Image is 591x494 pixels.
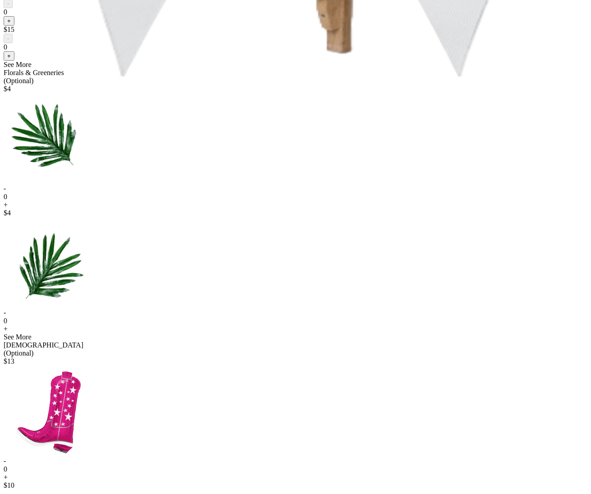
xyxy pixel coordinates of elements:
div: - [4,309,587,317]
div: + [4,201,587,209]
div: $ 13 [4,357,587,365]
div: 0 [4,465,587,473]
div: (Optional) [4,349,587,357]
div: (Optional) [4,77,587,85]
div: Florals & Greeneries [4,69,587,85]
div: See More [4,333,587,341]
div: [DEMOGRAPHIC_DATA] [4,341,587,357]
div: $ 4 [4,85,587,93]
div: - [4,457,587,465]
img: - [4,217,94,307]
div: 0 [4,317,587,325]
div: + [4,325,587,333]
div: $ 4 [4,209,587,217]
img: - [4,93,94,183]
div: + [4,473,587,481]
div: - [4,185,587,193]
div: $ 10 [4,481,587,490]
div: 0 [4,193,587,201]
img: - [4,365,94,455]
